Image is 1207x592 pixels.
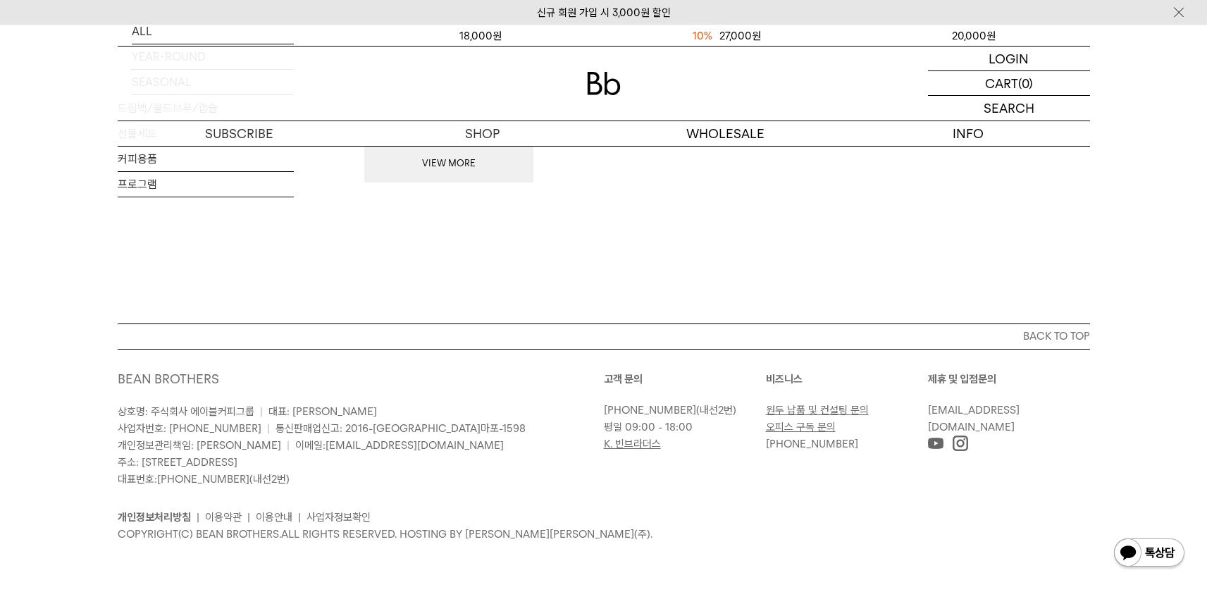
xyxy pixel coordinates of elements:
[118,323,1090,349] button: BACK TO TOP
[1018,71,1033,95] p: (0)
[118,422,261,435] span: 사업자번호: [PHONE_NUMBER]
[118,121,361,146] a: SUBSCRIBE
[604,404,696,417] a: [PHONE_NUMBER]
[766,371,928,388] p: 비즈니스
[276,422,526,435] span: 통신판매업신고: 2016-[GEOGRAPHIC_DATA]마포-1598
[989,47,1029,70] p: LOGIN
[604,121,847,146] p: WHOLESALE
[118,371,219,386] a: BEAN BROTHERS
[928,71,1090,96] a: CART (0)
[298,509,301,526] li: |
[928,371,1090,388] p: 제휴 및 입점문의
[537,6,671,19] a: 신규 회원 가입 시 3,000원 할인
[157,473,249,486] a: [PHONE_NUMBER]
[118,473,290,486] span: 대표번호: (내선2번)
[587,72,621,95] img: 로고
[307,511,371,524] a: 사업자정보확인
[847,121,1090,146] p: INFO
[326,439,504,452] a: [EMAIL_ADDRESS][DOMAIN_NAME]
[604,419,759,436] p: 평일 09:00 - 18:00
[118,439,281,452] span: 개인정보관리책임: [PERSON_NAME]
[361,121,604,146] a: SHOP
[604,371,766,388] p: 고객 문의
[118,526,1090,543] p: COPYRIGHT(C) BEAN BROTHERS. ALL RIGHTS RESERVED. HOSTING BY [PERSON_NAME][PERSON_NAME](주).
[985,71,1018,95] p: CART
[118,171,294,196] a: 프로그램
[928,404,1020,433] a: [EMAIL_ADDRESS][DOMAIN_NAME]
[118,405,254,418] span: 상호명: 주식회사 에이블커피그룹
[766,421,836,433] a: 오피스 구독 문의
[260,405,263,418] span: |
[364,144,533,183] button: VIEW MORE
[267,422,270,435] span: |
[604,402,759,419] p: (내선2번)
[118,456,237,469] span: 주소: [STREET_ADDRESS]
[256,511,292,524] a: 이용안내
[118,511,191,524] a: 개인정보처리방침
[766,404,869,417] a: 원두 납품 및 컨설팅 문의
[604,438,661,450] a: K. 빈브라더스
[205,511,242,524] a: 이용약관
[766,438,858,450] a: [PHONE_NUMBER]
[1113,537,1186,571] img: 카카오톡 채널 1:1 채팅 버튼
[268,405,377,418] span: 대표: [PERSON_NAME]
[247,509,250,526] li: |
[118,146,294,171] a: 커피용품
[928,47,1090,71] a: LOGIN
[984,96,1034,121] p: SEARCH
[287,439,290,452] span: |
[197,509,199,526] li: |
[295,439,504,452] span: 이메일:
